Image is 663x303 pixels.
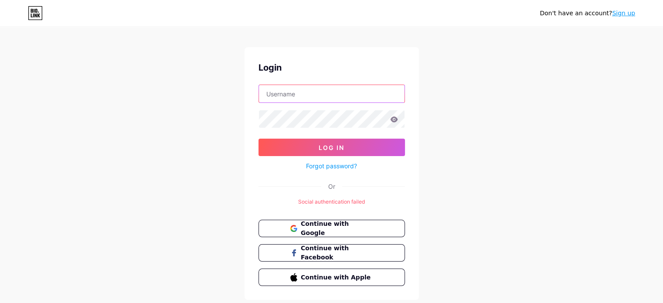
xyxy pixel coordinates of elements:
button: Continue with Facebook [258,244,405,262]
span: Log In [319,144,344,151]
div: Or [328,182,335,191]
div: Don't have an account? [540,9,635,18]
div: Login [258,61,405,74]
button: Continue with Google [258,220,405,237]
button: Log In [258,139,405,156]
span: Continue with Google [301,219,373,238]
input: Username [259,85,405,102]
span: Continue with Facebook [301,244,373,262]
a: Forgot password? [306,161,357,170]
div: Social authentication failed [258,198,405,206]
span: Continue with Apple [301,273,373,282]
a: Sign up [612,10,635,17]
button: Continue with Apple [258,269,405,286]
